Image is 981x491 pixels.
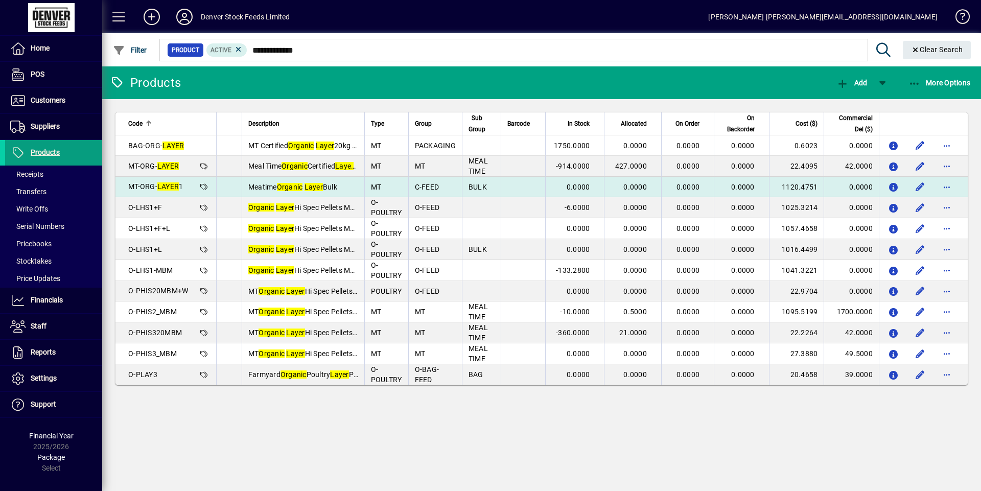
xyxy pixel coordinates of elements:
[288,142,314,150] em: Organic
[720,112,755,135] span: On Backorder
[371,240,402,259] span: O-POULTRY
[128,349,177,358] span: O-PHIS3_MBM
[415,224,440,232] span: O-FEED
[259,329,285,337] em: Organic
[912,199,928,216] button: Edit
[939,220,955,237] button: More options
[939,345,955,362] button: More options
[939,366,955,383] button: More options
[619,329,647,337] span: 21.0000
[731,142,755,150] span: 0.0000
[206,43,247,57] mat-chip: Activation Status: Active
[611,118,656,129] div: Allocated
[567,224,590,232] span: 0.0000
[834,74,870,92] button: Add
[5,366,102,391] a: Settings
[135,8,168,26] button: Add
[5,270,102,287] a: Price Updates
[676,329,700,337] span: 0.0000
[824,156,879,177] td: 42.0000
[211,46,231,54] span: Active
[911,45,963,54] span: Clear Search
[128,308,177,316] span: O-PHIS2_MBM
[912,220,928,237] button: Edit
[469,112,495,135] div: Sub Group
[948,2,968,35] a: Knowledge Base
[286,329,305,337] em: Layer
[912,366,928,383] button: Edit
[10,257,52,265] span: Stocktakes
[676,142,700,150] span: 0.0000
[5,183,102,200] a: Transfers
[248,118,358,129] div: Description
[282,162,308,170] em: Organic
[912,345,928,362] button: Edit
[128,287,188,295] span: O-PHIS20MBM+W
[5,392,102,417] a: Support
[128,142,184,150] span: BAG-ORG-
[676,224,700,232] span: 0.0000
[567,287,590,295] span: 0.0000
[5,36,102,61] a: Home
[5,252,102,270] a: Stocktakes
[731,329,755,337] span: 0.0000
[248,203,382,212] span: Hi Spec Pellets MBM+ Flub
[316,142,334,150] em: Layer
[259,287,285,295] em: Organic
[623,370,647,379] span: 0.0000
[908,79,971,87] span: More Options
[371,118,402,129] div: Type
[371,142,382,150] span: MT
[128,266,173,274] span: O-LHS1-MBM
[5,88,102,113] a: Customers
[371,219,402,238] span: O-POULTRY
[769,239,824,260] td: 1016.4499
[912,241,928,258] button: Edit
[415,329,426,337] span: MT
[469,183,487,191] span: BULK
[128,329,182,337] span: O-PHIS320MBM
[415,142,456,150] span: PACKAGING
[769,364,824,385] td: 20.4658
[162,142,184,150] em: LAYER
[469,157,488,175] span: MEAL TIME
[31,296,63,304] span: Financials
[248,329,405,337] span: MT Hi Spec Pellets MBM Bag 20kg
[248,118,279,129] span: Description
[5,314,102,339] a: Staff
[31,322,46,330] span: Staff
[128,162,179,170] span: MT-ORG-
[731,370,755,379] span: 0.0000
[248,245,274,253] em: Organic
[824,260,879,281] td: 0.0000
[615,162,647,170] span: 427.0000
[623,308,647,316] span: 0.5000
[371,183,382,191] span: MT
[731,203,755,212] span: 0.0000
[769,343,824,364] td: 27.3880
[796,118,818,129] span: Cost ($)
[10,274,60,283] span: Price Updates
[371,349,382,358] span: MT
[5,340,102,365] a: Reports
[259,308,285,316] em: Organic
[371,365,402,384] span: O-POULTRY
[731,349,755,358] span: 0.0000
[31,70,44,78] span: POS
[31,148,60,156] span: Products
[371,162,382,170] span: MT
[469,370,483,379] span: BAG
[415,266,440,274] span: O-FEED
[708,9,938,25] div: [PERSON_NAME] [PERSON_NAME][EMAIL_ADDRESS][DOMAIN_NAME]
[623,245,647,253] span: 0.0000
[676,183,700,191] span: 0.0000
[469,245,487,253] span: BULK
[769,177,824,197] td: 1120.4751
[201,9,290,25] div: Denver Stock Feeds Limited
[912,262,928,278] button: Edit
[5,166,102,183] a: Receipts
[172,45,199,55] span: Product
[824,364,879,385] td: 39.0000
[939,262,955,278] button: More options
[128,203,162,212] span: O-LHS1+F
